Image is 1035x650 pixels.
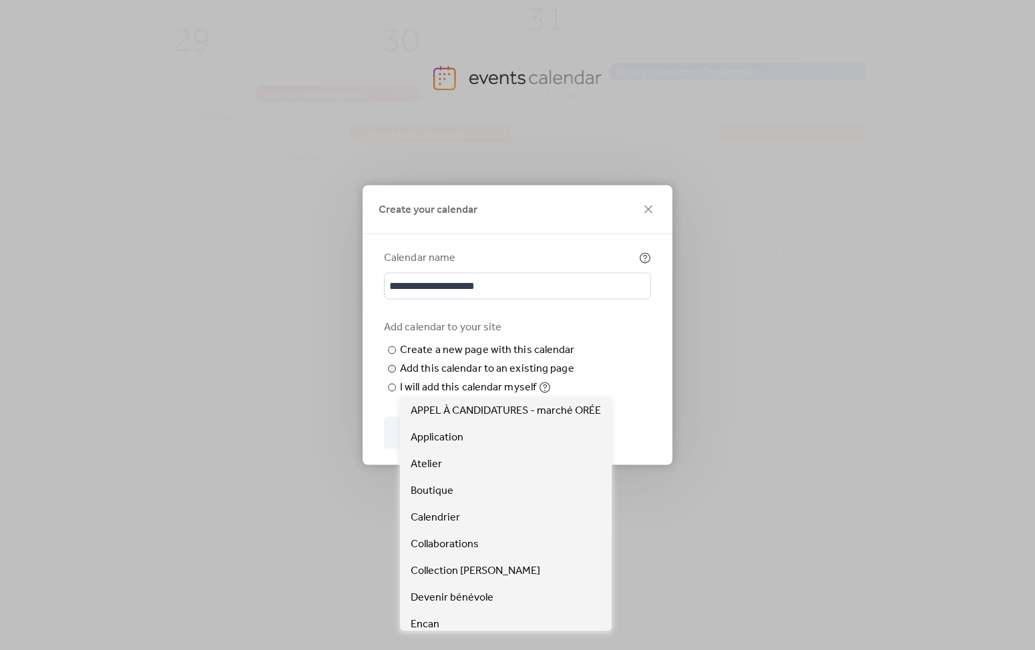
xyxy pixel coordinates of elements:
span: APPEL À CANDIDATURES - marché ORÉE [411,403,601,419]
span: Application [411,430,463,446]
span: Atelier [411,456,442,472]
span: Collaborations [411,537,479,553]
div: Calendar name [384,250,636,266]
div: I will add this calendar myself [400,380,536,396]
div: Create a new page with this calendar [400,342,575,358]
span: Boutique [411,483,453,499]
span: Collection [PERSON_NAME] [411,563,540,579]
span: Devenir bénévole [411,590,493,606]
div: Add calendar to your site [384,320,648,336]
span: Encan [411,617,439,633]
span: Calendrier [411,510,460,526]
div: Add this calendar to an existing page [400,361,574,377]
span: Create your calendar [379,202,477,218]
